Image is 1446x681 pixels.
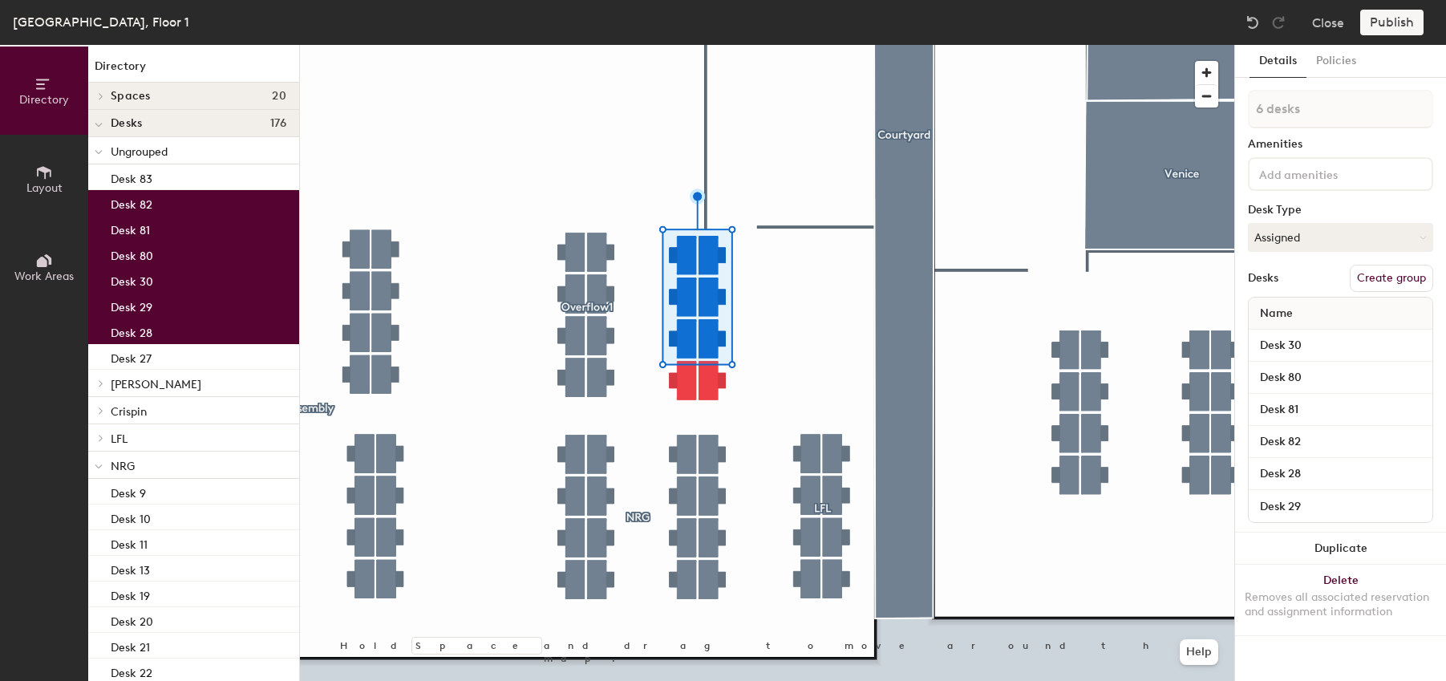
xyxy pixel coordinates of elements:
button: Help [1180,639,1218,665]
p: Desk 30 [111,270,153,289]
p: Desk 27 [111,347,152,366]
span: Ungrouped [111,145,168,159]
p: Desk 11 [111,533,148,552]
input: Unnamed desk [1252,367,1429,389]
div: Amenities [1248,138,1433,151]
p: Desk 9 [111,482,146,501]
p: Desk 28 [111,322,152,340]
button: Close [1312,10,1344,35]
span: LFL [111,432,128,446]
p: Desk 81 [111,219,150,237]
button: Assigned [1248,223,1433,252]
img: Undo [1245,14,1261,30]
div: Desk Type [1248,204,1433,217]
input: Unnamed desk [1252,463,1429,485]
span: 20 [272,90,286,103]
input: Unnamed desk [1252,334,1429,357]
img: Redo [1270,14,1286,30]
button: Policies [1306,45,1366,78]
button: Duplicate [1235,533,1446,565]
button: Details [1250,45,1306,78]
input: Unnamed desk [1252,431,1429,453]
p: Desk 29 [111,296,152,314]
button: Create group [1350,265,1433,292]
div: Desks [1248,272,1278,285]
input: Add amenities [1256,164,1400,183]
span: 176 [270,117,286,130]
span: Crispin [111,405,147,419]
span: Layout [26,181,63,195]
p: Desk 19 [111,585,150,603]
span: [PERSON_NAME] [111,378,201,391]
p: Desk 82 [111,193,152,212]
input: Unnamed desk [1252,495,1429,517]
h1: Directory [88,58,299,83]
span: Directory [19,93,69,107]
p: Desk 83 [111,168,152,186]
span: Spaces [111,90,151,103]
p: Desk 13 [111,559,150,578]
span: NRG [111,460,135,473]
span: Name [1252,299,1301,328]
p: Desk 21 [111,636,150,655]
p: Desk 10 [111,508,151,526]
p: Desk 22 [111,662,152,680]
span: Work Areas [14,270,74,283]
span: Desks [111,117,142,130]
div: Removes all associated reservation and assignment information [1245,590,1436,619]
div: [GEOGRAPHIC_DATA], Floor 1 [13,12,189,32]
button: DeleteRemoves all associated reservation and assignment information [1235,565,1446,635]
input: Unnamed desk [1252,399,1429,421]
p: Desk 80 [111,245,153,263]
p: Desk 20 [111,610,153,629]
